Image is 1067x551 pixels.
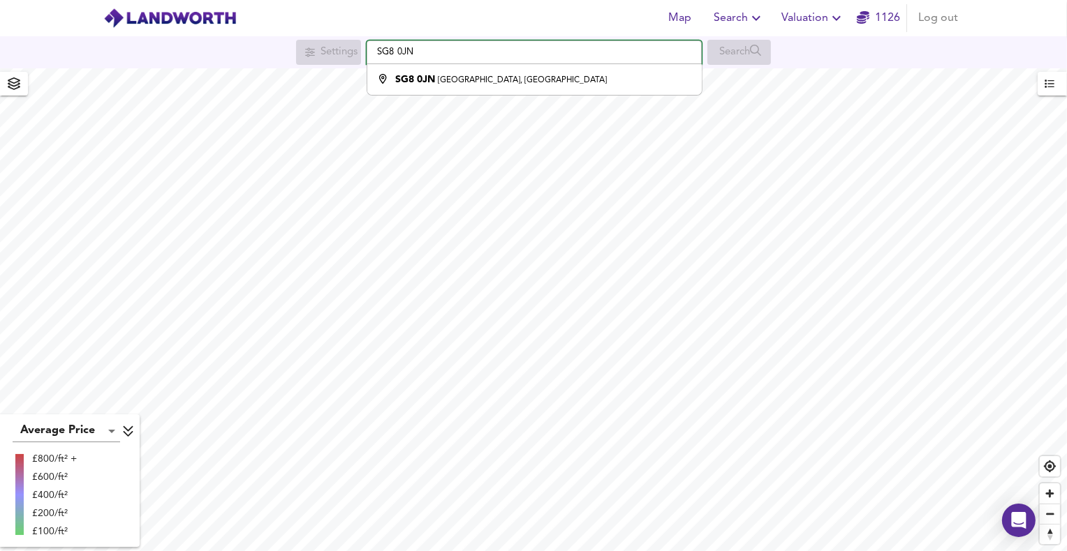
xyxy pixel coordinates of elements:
[32,506,77,520] div: £200/ft²
[103,8,237,29] img: logo
[857,8,900,28] a: 1126
[1040,524,1060,544] span: Reset bearing to north
[918,8,958,28] span: Log out
[32,452,77,466] div: £800/ft² +
[707,40,771,65] div: Search for a location first or explore the map
[913,4,964,32] button: Log out
[663,8,697,28] span: Map
[658,4,702,32] button: Map
[32,470,77,484] div: £600/ft²
[714,8,765,28] span: Search
[856,4,901,32] button: 1126
[32,488,77,502] div: £400/ft²
[1040,524,1060,544] button: Reset bearing to north
[1002,504,1036,537] div: Open Intercom Messenger
[1040,483,1060,504] button: Zoom in
[32,524,77,538] div: £100/ft²
[296,40,361,65] div: Search for a location first or explore the map
[708,4,770,32] button: Search
[776,4,851,32] button: Valuation
[1040,504,1060,524] button: Zoom out
[438,76,607,84] small: [GEOGRAPHIC_DATA], [GEOGRAPHIC_DATA]
[367,40,702,64] input: Enter a location...
[395,75,435,84] strong: SG8 0JN
[1040,504,1060,524] span: Zoom out
[1040,456,1060,476] button: Find my location
[781,8,845,28] span: Valuation
[13,420,120,442] div: Average Price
